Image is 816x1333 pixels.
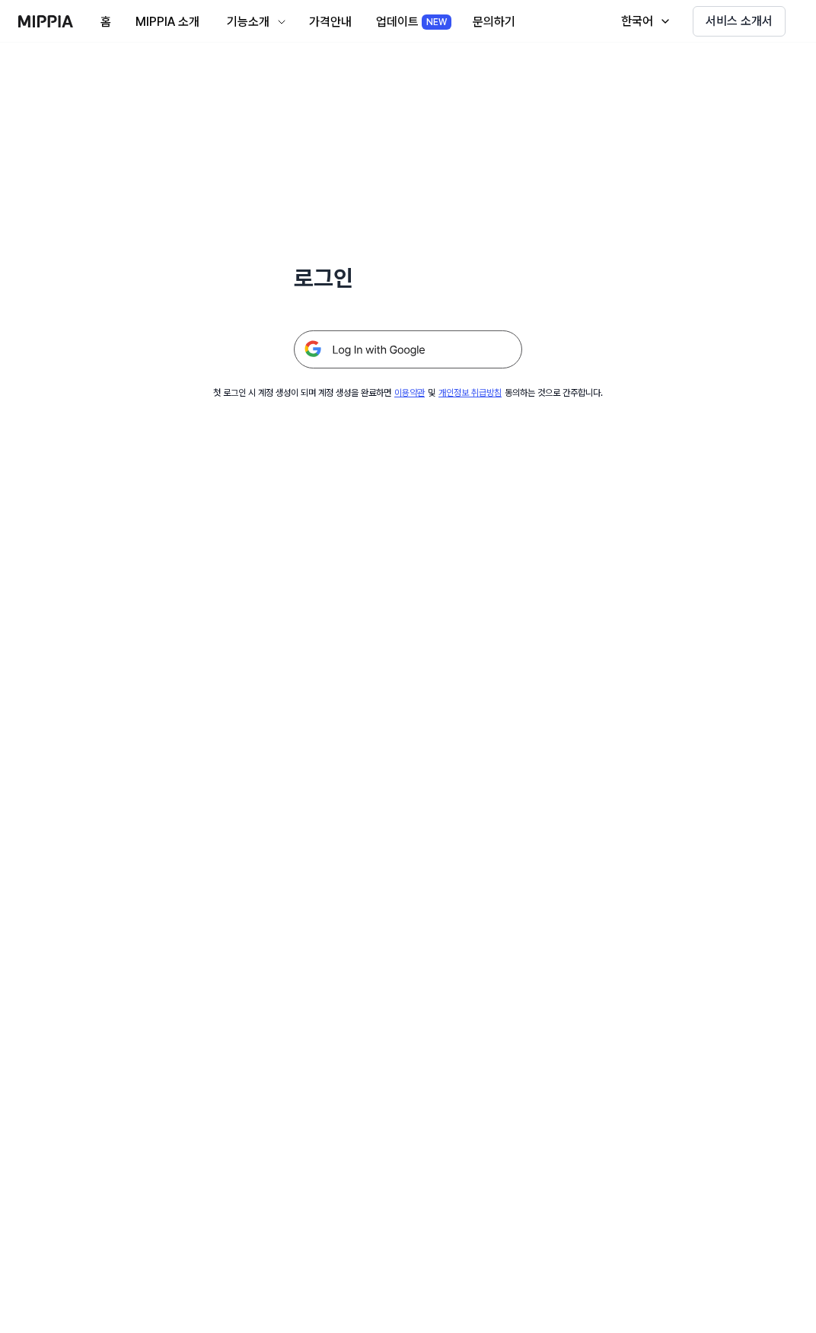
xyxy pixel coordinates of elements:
[461,7,528,37] button: 문의하기
[364,7,461,37] button: 업데이트NEW
[123,7,212,37] button: MIPPIA 소개
[438,387,502,398] a: 개인정보 취급방침
[213,387,603,400] div: 첫 로그인 시 계정 생성이 되며 계정 생성을 완료하면 및 동의하는 것으로 간주합니다.
[18,15,73,27] img: logo
[364,1,461,43] a: 업데이트NEW
[88,7,123,37] button: 홈
[294,262,522,294] h1: 로그인
[212,7,297,37] button: 기능소개
[618,12,656,30] div: 한국어
[224,13,273,31] div: 기능소개
[422,14,451,30] div: NEW
[394,387,425,398] a: 이용약관
[606,6,681,37] button: 한국어
[693,6,786,37] button: 서비스 소개서
[297,7,364,37] button: 가격안내
[294,330,522,368] img: 구글 로그인 버튼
